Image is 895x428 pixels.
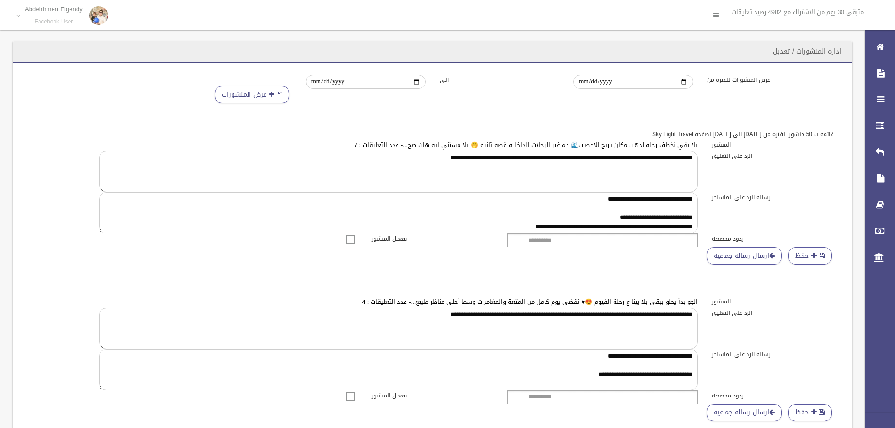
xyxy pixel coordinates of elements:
[705,308,841,318] label: الرد على التعليق
[762,42,852,61] header: اداره المنشورات / تعديل
[365,390,501,401] label: تفعيل المنشور
[788,247,832,265] button: حفظ
[705,390,841,401] label: ردود مخصصه
[354,139,698,151] a: يلا بقي نخطف رحله لدهب مكان يريح الاعصاب🌊 ده غير الرحلات الداخليه قصه تانيه 🤭 يلا مستني ايه هات ص...
[707,247,782,265] a: ارسال رساله جماعيه
[707,404,782,421] a: ارسال رساله جماعيه
[705,349,841,359] label: رساله الرد على الماسنجر
[365,233,501,244] label: تفعيل المنشور
[215,86,289,103] button: عرض المنشورات
[705,140,841,150] label: المنشور
[788,404,832,421] button: حفظ
[705,192,841,202] label: رساله الرد على الماسنجر
[700,75,834,85] label: عرض المنشورات للفتره من
[433,75,567,85] label: الى
[25,6,83,13] p: Abdelrhmen Elgendy
[652,129,834,140] u: قائمه ب 50 منشور للفتره من [DATE] الى [DATE] لصفحه Sky Light Travel
[362,296,698,308] a: الجو بدأ يحلو يبقى يلا بينا ع رحلة الفيوم 😍♥ نقضى يوم كامل من المتعة والمغامرات وسط أحلى مناظر طب...
[705,296,841,307] label: المنشور
[25,18,83,25] small: Facebook User
[705,233,841,244] label: ردود مخصصه
[705,151,841,161] label: الرد على التعليق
